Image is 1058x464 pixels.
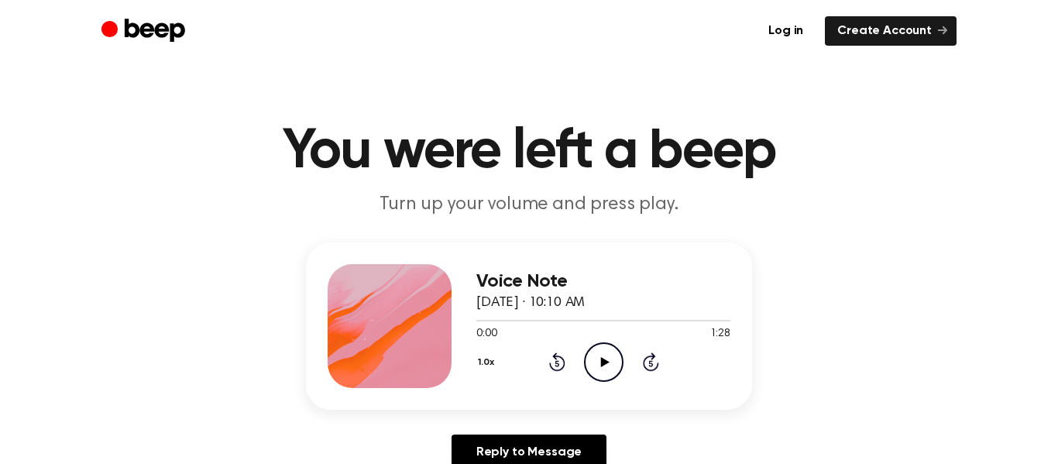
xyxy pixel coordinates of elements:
a: Beep [101,16,189,46]
span: 1:28 [710,326,730,342]
p: Turn up your volume and press play. [232,192,826,218]
a: Log in [756,16,816,46]
h1: You were left a beep [132,124,926,180]
button: 1.0x [476,349,500,376]
h3: Voice Note [476,271,730,292]
span: [DATE] · 10:10 AM [476,296,585,310]
a: Create Account [825,16,957,46]
span: 0:00 [476,326,496,342]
